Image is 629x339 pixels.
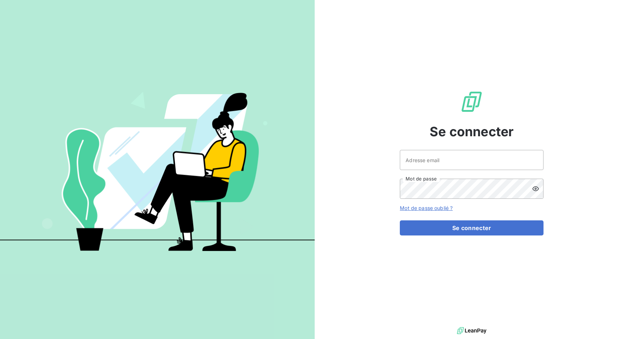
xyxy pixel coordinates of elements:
[457,325,486,336] img: logo
[400,205,453,211] a: Mot de passe oublié ?
[460,90,483,113] img: Logo LeanPay
[400,150,544,170] input: placeholder
[400,220,544,235] button: Se connecter
[430,122,514,141] span: Se connecter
